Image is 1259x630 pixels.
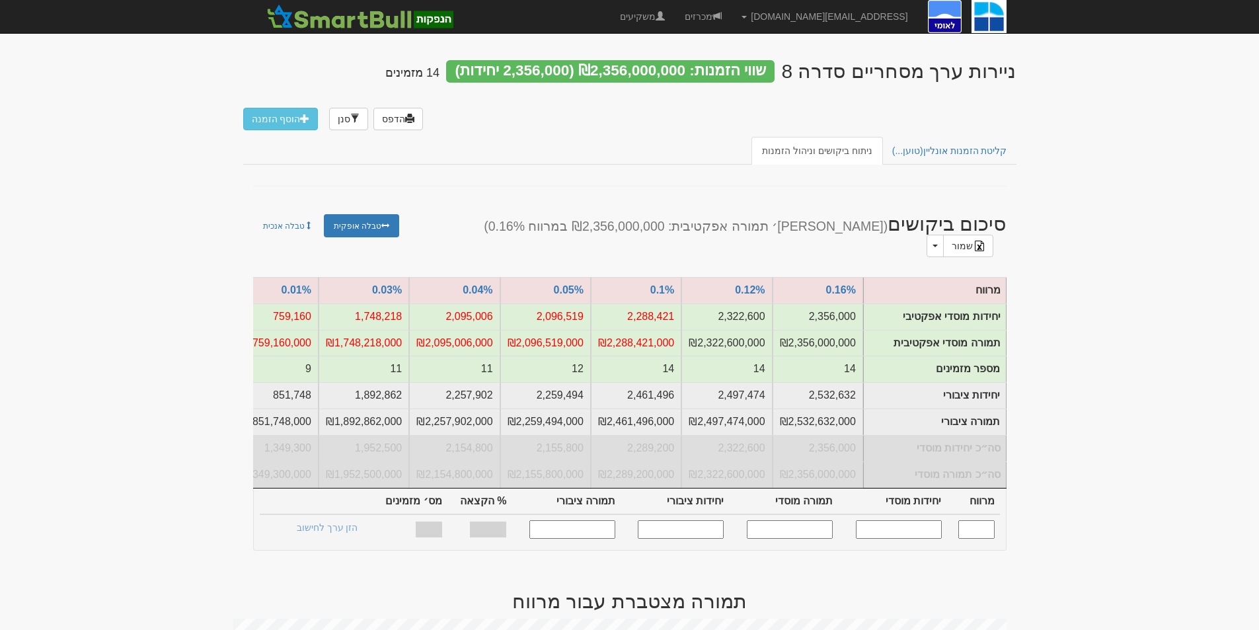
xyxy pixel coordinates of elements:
a: 0.01% [282,284,311,295]
td: תמורה אפקטיבית [319,330,409,356]
a: 0.12% [735,284,765,295]
a: הוסף הזמנה [243,108,319,130]
td: יחידות ציבורי [681,382,772,409]
td: סה״כ תמורה [319,461,409,488]
a: 0.16% [826,284,856,295]
td: יחידות ציבורי [319,382,409,409]
a: סנן [329,108,368,130]
td: סה״כ יחידות [773,435,863,461]
td: יחידות אפקטיבי [409,303,500,330]
td: תמורה אפקטיבית [500,330,591,356]
td: סה״כ יחידות [319,435,409,461]
a: קליטת הזמנות אונליין(טוען...) [882,137,1018,165]
span: (טוען...) [892,145,923,156]
td: תמורה ציבורי [500,409,591,435]
td: מספר מזמינים [228,356,319,382]
th: מרווח [947,489,1000,515]
td: תמורה ציבורי [773,409,863,435]
td: תמורה אפקטיבית [228,330,319,356]
td: מספר מזמינים [500,356,591,382]
td: יחידות ציבורי [863,383,1006,409]
td: סה״כ יחידות [228,435,319,461]
td: מספר מזמינים [409,356,500,382]
td: יחידות אפקטיבי [228,303,319,330]
td: סה״כ תמורה [409,461,500,488]
td: תמורה ציבורי [863,409,1006,436]
td: מספר מזמינים [681,356,772,382]
a: הדפס [373,108,423,130]
th: % הקצאה [447,489,512,515]
td: יחידות אפקטיבי [773,303,863,330]
div: בנק לאומי לישראל בע``מ - ניירות ערך מסחריים (סדרה 8) - הנפקה לציבור [781,60,1016,82]
a: 0.05% [554,284,584,295]
small: ([PERSON_NAME]׳ תמורה אפקטיבית: ₪2,356,000,000 במרווח 0.16%) [484,219,888,233]
a: ניתוח ביקושים וניהול הזמנות [751,137,883,165]
td: סה״כ יחידות [681,435,772,461]
td: מספר מזמינים [773,356,863,382]
td: סה״כ יחידות [409,435,500,461]
td: יחידות ציבורי [773,382,863,409]
td: תמורה ציבורי [228,409,319,435]
td: סה״כ תמורה [591,461,681,488]
td: יחידות אפקטיבי [681,303,772,330]
th: יחידות ציבורי [621,489,730,515]
td: תמורה אפקטיבית [773,330,863,356]
td: יחידות מוסדי אפקטיבי [863,303,1006,330]
div: שווי הזמנות: ₪2,356,000,000 (2,356,000 יחידות) [446,60,775,83]
th: תמורה ציבורי [512,489,621,515]
td: יחידות אפקטיבי [591,303,681,330]
h2: סיכום ביקושים [436,213,1016,257]
th: יחידות מוסדי [838,489,947,515]
td: תמורה אפקטיבית [409,330,500,356]
td: מספר מזמינים [591,356,681,382]
td: תמורה אפקטיבית [591,330,681,356]
td: סה״כ תמורה [773,461,863,488]
td: יחידות ציבורי [591,382,681,409]
td: יחידות אפקטיבי [319,303,409,330]
td: תמורה ציבורי [409,409,500,435]
h4: 14 מזמינים [385,67,439,80]
td: מספר מזמינים [319,356,409,382]
td: יחידות ציבורי [409,382,500,409]
a: טבלה אנכית [253,214,323,237]
a: 0.03% [372,284,402,295]
a: שמור [943,235,993,257]
img: SmartBull Logo [263,3,457,30]
td: סה״כ תמורה [681,461,772,488]
th: תמורה מוסדי [729,489,838,515]
td: תמורה אפקטיבית [681,330,772,356]
td: מספר מזמינים [863,356,1006,383]
td: יחידות אפקטיבי [500,303,591,330]
img: excel-file-black.png [974,241,985,251]
td: תמורה ציבורי [591,409,681,435]
td: סה״כ יחידות מוסדי [863,435,1006,461]
th: מס׳ מזמינים [371,489,447,515]
td: יחידות ציבורי [228,382,319,409]
a: 0.1% [650,284,674,295]
td: מרווח [863,277,1006,303]
td: יחידות ציבורי [500,382,591,409]
td: תמורה מוסדי אפקטיבית [863,330,1006,356]
h2: תמורה מצטברת עבור מרווח [253,590,1007,612]
td: סה״כ תמורה מוסדי [863,461,1006,488]
td: תמורה ציבורי [319,409,409,435]
td: סה״כ תמורה [228,461,319,488]
a: 0.04% [463,284,492,295]
td: סה״כ יחידות [591,435,681,461]
a: טבלה אופקית [324,214,399,237]
td: סה״כ תמורה [500,461,591,488]
td: סה״כ יחידות [500,435,591,461]
td: תמורה ציבורי [681,409,772,435]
